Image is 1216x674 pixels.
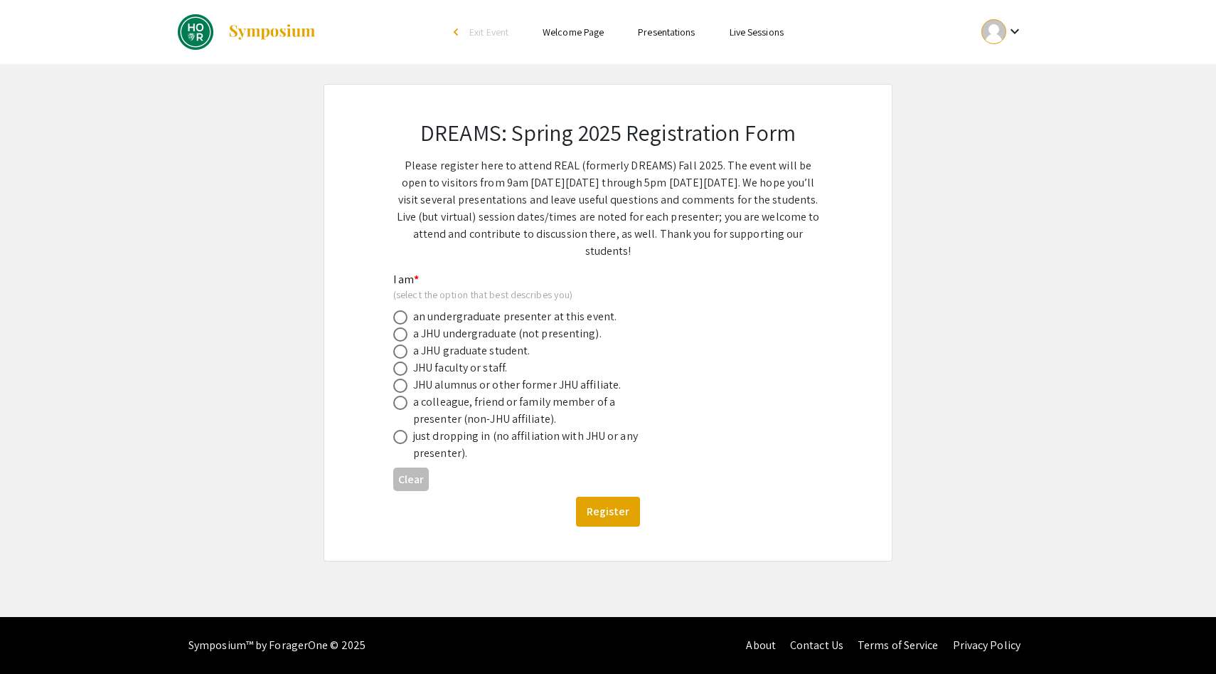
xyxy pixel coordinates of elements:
[178,14,316,50] a: JHU: REAL Fall 2025 (formerly DREAMS)
[543,26,604,38] a: Welcome Page
[228,23,316,41] img: Symposium by ForagerOne
[178,14,213,50] img: JHU: REAL Fall 2025 (formerly DREAMS)
[413,325,602,342] div: a JHU undergraduate (not presenting).
[188,617,366,674] div: Symposium™ by ForagerOne © 2025
[393,119,823,146] h2: DREAMS: Spring 2025 Registration Form
[953,638,1020,653] a: Privacy Policy
[11,610,60,663] iframe: Chat
[576,497,640,527] button: Register
[413,377,621,394] div: JHU alumnus or other former JHU affiliate.
[393,288,800,301] div: (select the option that best describes you)
[413,308,617,325] div: an undergraduate presenter at this event.
[858,638,939,653] a: Terms of Service
[1006,23,1023,40] mat-icon: Expand account dropdown
[638,26,695,38] a: Presentations
[413,359,507,377] div: JHU faculty or staff.
[790,638,843,653] a: Contact Us
[413,428,662,462] div: just dropping in (no affiliation with JHU or any presenter).
[454,28,462,36] div: arrow_back_ios
[746,638,776,653] a: About
[413,342,530,359] div: a JHU graduate student.
[966,16,1038,48] button: Expand account dropdown
[393,468,429,491] button: Clear
[469,26,508,38] span: Exit Event
[393,272,420,287] mat-label: I am
[730,26,784,38] a: Live Sessions
[393,157,823,260] p: Please register here to attend REAL (formerly DREAMS) Fall 2025. The event will be open to visito...
[413,394,662,428] div: a colleague, friend or family member of a presenter (non-JHU affiliate).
